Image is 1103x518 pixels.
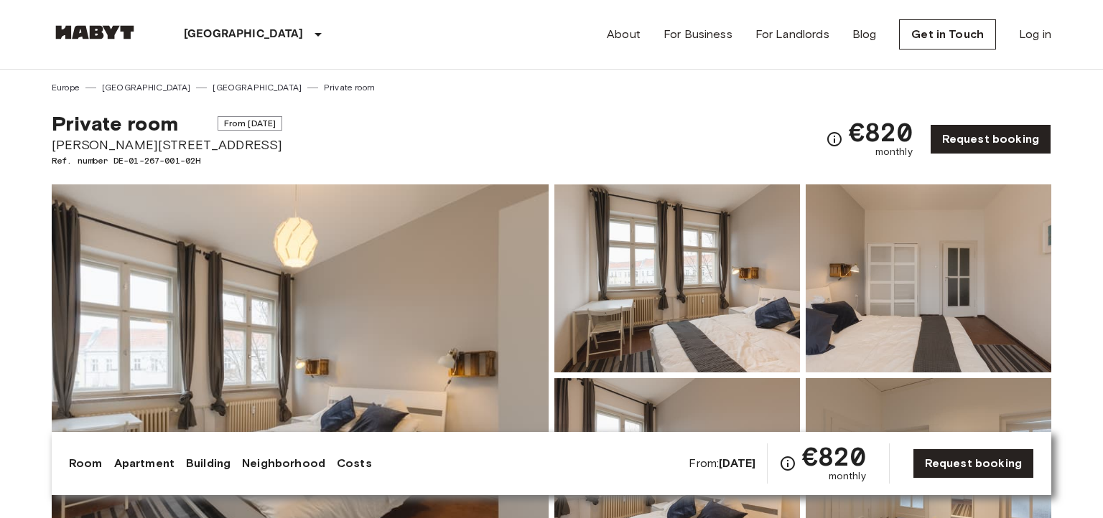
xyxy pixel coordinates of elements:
[554,184,800,372] img: Picture of unit DE-01-267-001-02H
[829,469,866,484] span: monthly
[337,455,372,472] a: Costs
[52,111,178,136] span: Private room
[242,455,325,472] a: Neighborhood
[913,448,1034,479] a: Request booking
[52,154,282,167] span: Ref. number DE-01-267-001-02H
[218,116,283,131] span: From [DATE]
[102,81,191,94] a: [GEOGRAPHIC_DATA]
[689,456,755,471] span: From:
[52,81,80,94] a: Europe
[826,131,843,148] svg: Check cost overview for full price breakdown. Please note that discounts apply to new joiners onl...
[69,455,103,472] a: Room
[930,124,1051,154] a: Request booking
[607,26,641,43] a: About
[719,456,755,470] b: [DATE]
[802,443,866,469] span: €820
[899,19,996,50] a: Get in Touch
[184,26,304,43] p: [GEOGRAPHIC_DATA]
[114,455,174,472] a: Apartment
[213,81,302,94] a: [GEOGRAPHIC_DATA]
[186,455,231,472] a: Building
[806,184,1051,372] img: Picture of unit DE-01-267-001-02H
[779,455,796,472] svg: Check cost overview for full price breakdown. Please note that discounts apply to new joiners onl...
[755,26,829,43] a: For Landlords
[852,26,877,43] a: Blog
[875,145,913,159] span: monthly
[664,26,732,43] a: For Business
[52,136,282,154] span: [PERSON_NAME][STREET_ADDRESS]
[324,81,375,94] a: Private room
[849,119,913,145] span: €820
[52,25,138,39] img: Habyt
[1019,26,1051,43] a: Log in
